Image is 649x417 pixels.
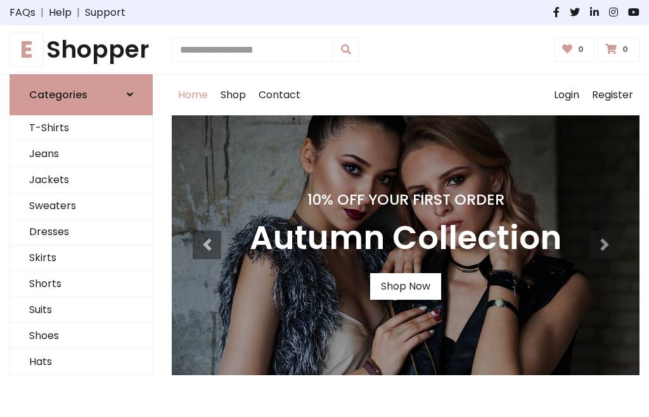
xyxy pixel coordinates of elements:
a: Shop [214,75,252,115]
h3: Autumn Collection [250,219,562,258]
a: Register [586,75,639,115]
a: Home [172,75,214,115]
a: 0 [554,37,595,61]
h1: Shopper [10,35,153,64]
a: T-Shirts [10,115,152,141]
a: 0 [597,37,639,61]
a: Suits [10,297,152,323]
a: Shorts [10,271,152,297]
a: Sweaters [10,193,152,219]
span: | [72,5,85,20]
a: FAQs [10,5,35,20]
span: E [10,32,44,67]
h4: 10% Off Your First Order [250,191,562,208]
a: Shoes [10,323,152,349]
a: Categories [10,74,153,115]
a: Jeans [10,141,152,167]
a: Contact [252,75,307,115]
a: Skirts [10,245,152,271]
a: Jackets [10,167,152,193]
a: Hats [10,349,152,375]
span: 0 [575,44,587,55]
a: Dresses [10,219,152,245]
a: EShopper [10,35,153,64]
a: Support [85,5,125,20]
h6: Categories [29,89,87,101]
a: Login [548,75,586,115]
a: Help [49,5,72,20]
span: | [35,5,49,20]
span: 0 [619,44,631,55]
a: Shop Now [370,273,441,300]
